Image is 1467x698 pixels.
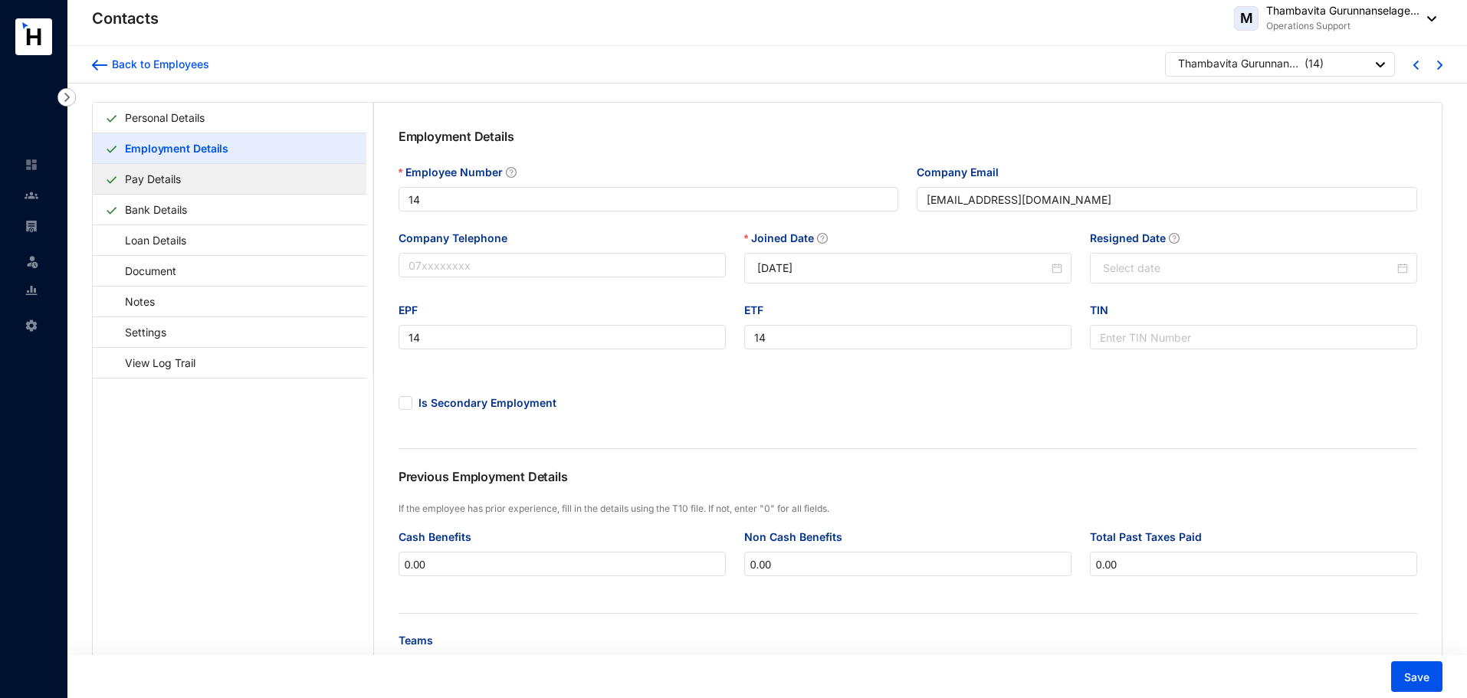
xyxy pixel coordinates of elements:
a: Document [105,255,182,287]
img: leave-unselected.2934df6273408c3f84d9.svg [25,254,40,269]
li: Reports [12,275,49,306]
img: dropdown-black.8e83cc76930a90b1a4fdb6d089b7bf3a.svg [1419,16,1436,21]
p: Operations Support [1266,18,1419,34]
a: View Log Trail [105,347,201,378]
img: dropdown-black.8e83cc76930a90b1a4fdb6d089b7bf3a.svg [1376,62,1385,67]
input: Joined Date [757,260,1049,277]
label: Resigned Date [1090,230,1190,247]
img: payroll-unselected.b590312f920e76f0c668.svg [25,219,38,233]
input: TIN [1090,325,1417,349]
span: Is Secondary Employment [412,395,563,411]
img: people-unselected.118708e94b43a90eceab.svg [25,188,38,202]
div: Thambavita Gurunnanselage Kumudu Mihirani Gallage [1178,56,1301,71]
a: Loan Details [105,224,192,256]
a: Pay Details [119,163,187,195]
a: Employment Details [119,133,235,164]
img: report-unselected.e6a6b4230fc7da01f883.svg [25,283,38,297]
p: ( 14 ) [1305,56,1324,75]
a: Bank Details [119,194,193,225]
li: Payroll [12,211,49,241]
img: arrow-backward-blue.96c47016eac47e06211658234db6edf5.svg [92,60,107,70]
p: Contacts [92,8,159,29]
span: question-circle [506,167,517,178]
a: Back to Employees [92,57,209,72]
p: If the employee has prior experience, fill in the details using the T10 file. If not, enter "0" f... [399,501,1417,516]
label: Employee Number [399,164,527,181]
input: EPF [399,325,726,349]
input: Resigned Date [1103,260,1394,277]
label: Cash Benefits [399,529,482,546]
img: settings-unselected.1febfda315e6e19643a1.svg [25,319,38,333]
li: Home [12,149,49,180]
div: Back to Employees [107,57,209,72]
a: Personal Details [119,102,211,133]
p: Thambavita Gurunnanselage... [1266,3,1419,18]
input: Employee Number [399,187,899,211]
a: Settings [105,316,172,348]
input: Total Past Taxes Paid [1091,552,1416,577]
input: ETF [744,325,1072,349]
span: question-circle [1169,233,1180,244]
span: M [1240,11,1253,25]
p: Employment Details [399,127,908,164]
img: nav-icon-right.af6afadce00d159da59955279c43614e.svg [57,88,76,107]
label: Company Email [917,164,1009,181]
li: Contacts [12,180,49,211]
label: ETF [744,302,774,319]
img: home-unselected.a29eae3204392db15eaf.svg [25,158,38,172]
img: chevron-left-blue.0fda5800d0a05439ff8ddef8047136d5.svg [1413,61,1419,70]
button: Save [1391,661,1442,692]
span: Save [1404,670,1429,685]
label: Non Cash Benefits [744,529,853,546]
label: Company Telephone [399,230,518,247]
span: question-circle [817,233,828,244]
img: chevron-right-blue.16c49ba0fe93ddb13f341d83a2dbca89.svg [1437,61,1442,70]
input: Cash Benefits [399,552,725,577]
input: Company Email [917,187,1417,211]
label: Total Past Taxes Paid [1090,529,1213,546]
label: Teams [399,632,444,649]
a: Notes [105,286,160,317]
label: EPF [399,302,428,319]
input: Company Telephone [399,253,726,277]
label: TIN [1090,302,1119,319]
p: Previous Employment Details [399,467,908,501]
label: Joined Date [744,230,839,247]
input: Non Cash Benefits [745,552,1071,577]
